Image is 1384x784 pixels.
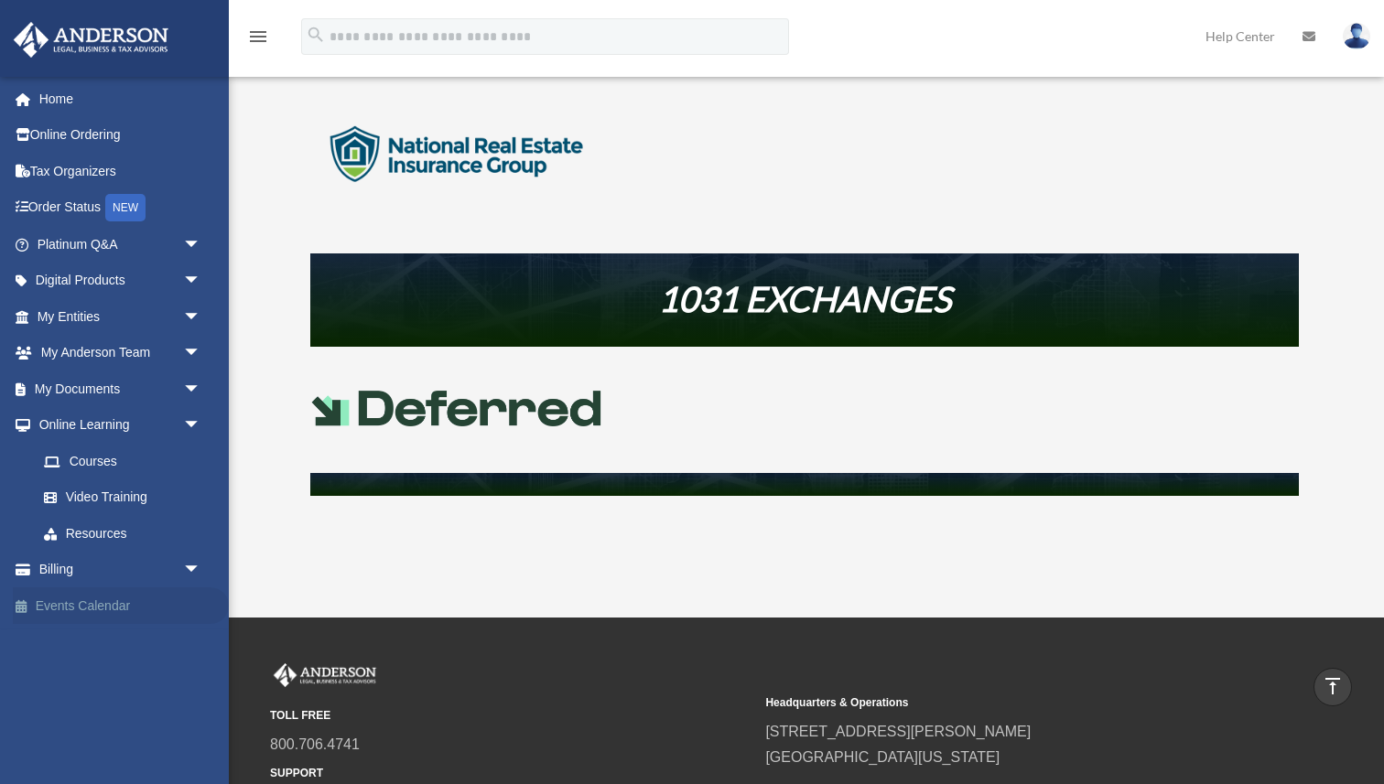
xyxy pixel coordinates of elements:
a: My Anderson Teamarrow_drop_down [13,335,229,371]
a: Platinum Q&Aarrow_drop_down [13,226,229,263]
a: vertical_align_top [1314,668,1352,706]
small: TOLL FREE [270,706,752,725]
a: menu [247,32,269,48]
div: NEW [105,194,146,221]
a: My Entitiesarrow_drop_down [13,298,229,335]
i: vertical_align_top [1322,675,1344,697]
a: Online Ordering [13,117,229,154]
a: Courses [26,443,229,479]
img: Anderson Advisors Platinum Portal [8,22,174,58]
a: Digital Productsarrow_drop_down [13,263,229,299]
img: logo-nreig [310,81,603,228]
span: arrow_drop_down [183,552,220,589]
span: arrow_drop_down [183,298,220,336]
span: arrow_drop_down [183,335,220,372]
a: Tax Organizers [13,153,229,189]
a: Events Calendar [13,587,229,624]
a: [GEOGRAPHIC_DATA][US_STATE] [765,749,1000,765]
a: 800.706.4741 [270,736,360,752]
a: Online Learningarrow_drop_down [13,407,229,444]
a: Resources [26,515,220,552]
i: menu [247,26,269,48]
i: search [306,25,326,45]
img: Anderson Advisors Platinum Portal [270,663,380,687]
a: Billingarrow_drop_down [13,552,229,588]
a: Home [13,81,229,117]
img: Deferred [310,391,603,425]
a: Order StatusNEW [13,189,229,227]
small: Headquarters & Operations [765,693,1248,713]
span: arrow_drop_down [183,263,220,300]
em: 1031 EXCHANGES [658,277,951,319]
span: arrow_drop_down [183,407,220,445]
a: My Documentsarrow_drop_down [13,371,229,407]
a: Video Training [26,479,229,516]
img: User Pic [1343,23,1370,49]
a: Deferred [310,413,603,438]
small: SUPPORT [270,764,752,783]
span: arrow_drop_down [183,371,220,408]
span: arrow_drop_down [183,226,220,263]
a: [STREET_ADDRESS][PERSON_NAME] [765,724,1031,739]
